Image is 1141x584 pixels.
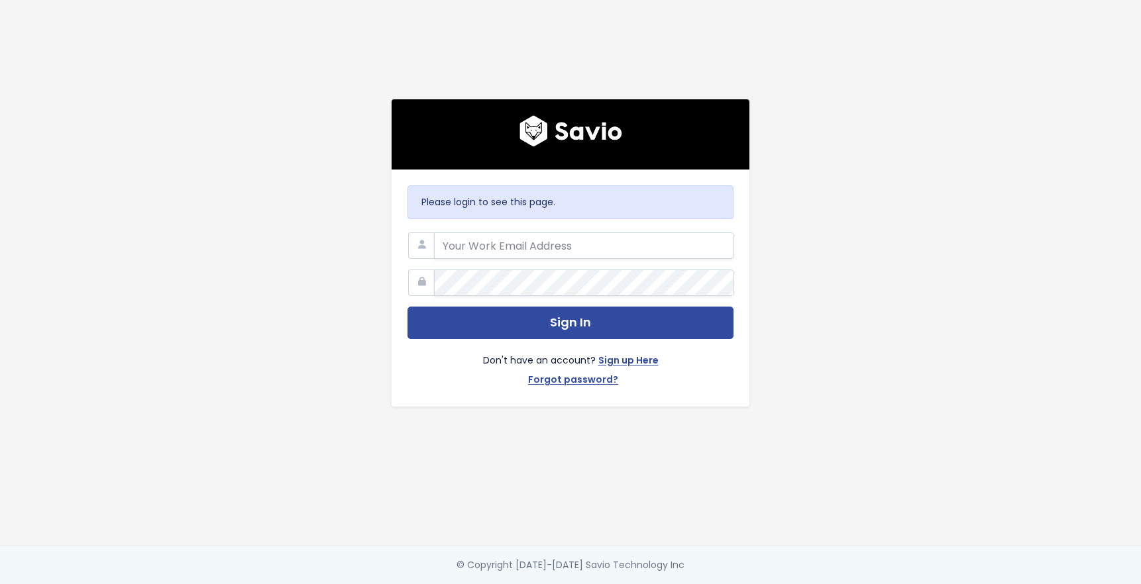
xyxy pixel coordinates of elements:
[528,371,618,391] a: Forgot password?
[421,194,720,211] p: Please login to see this page.
[519,115,622,147] img: logo600x187.a314fd40982d.png
[434,232,733,259] input: Your Work Email Address
[457,557,684,573] div: © Copyright [DATE]-[DATE] Savio Technology Inc
[407,339,733,391] div: Don't have an account?
[407,307,733,339] button: Sign In
[598,352,659,371] a: Sign up Here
